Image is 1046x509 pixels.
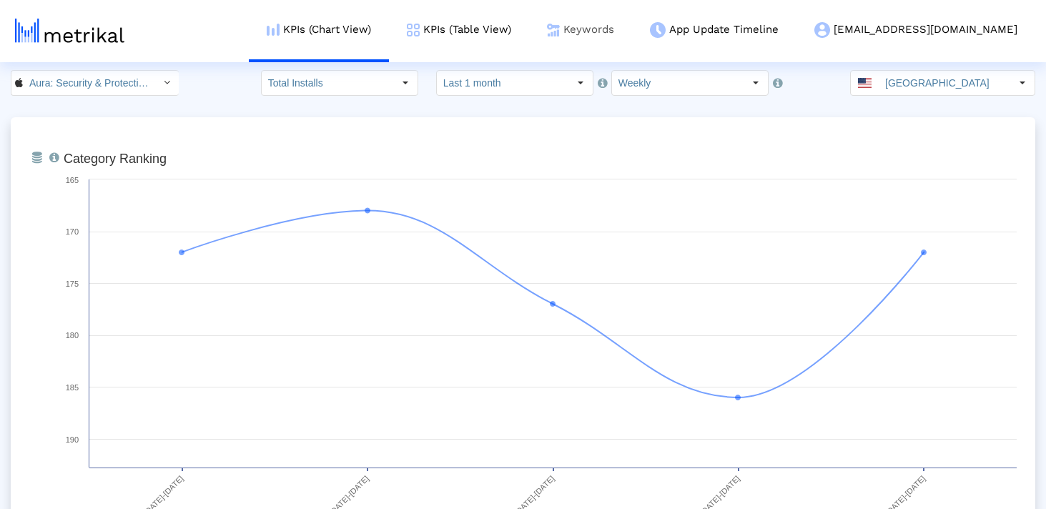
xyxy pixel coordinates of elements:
[267,24,280,36] img: kpi-chart-menu-icon.png
[407,24,420,36] img: kpi-table-menu-icon.png
[66,383,79,392] text: 185
[814,22,830,38] img: my-account-menu-icon.png
[650,22,666,38] img: app-update-menu-icon.png
[154,71,179,95] div: Select
[66,176,79,184] text: 165
[744,71,768,95] div: Select
[66,280,79,288] text: 175
[66,331,79,340] text: 180
[66,227,79,236] text: 170
[568,71,593,95] div: Select
[64,152,167,166] tspan: Category Ranking
[15,19,124,43] img: metrical-logo-light.png
[547,24,560,36] img: keywords.png
[66,435,79,444] text: 190
[393,71,418,95] div: Select
[1010,71,1035,95] div: Select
